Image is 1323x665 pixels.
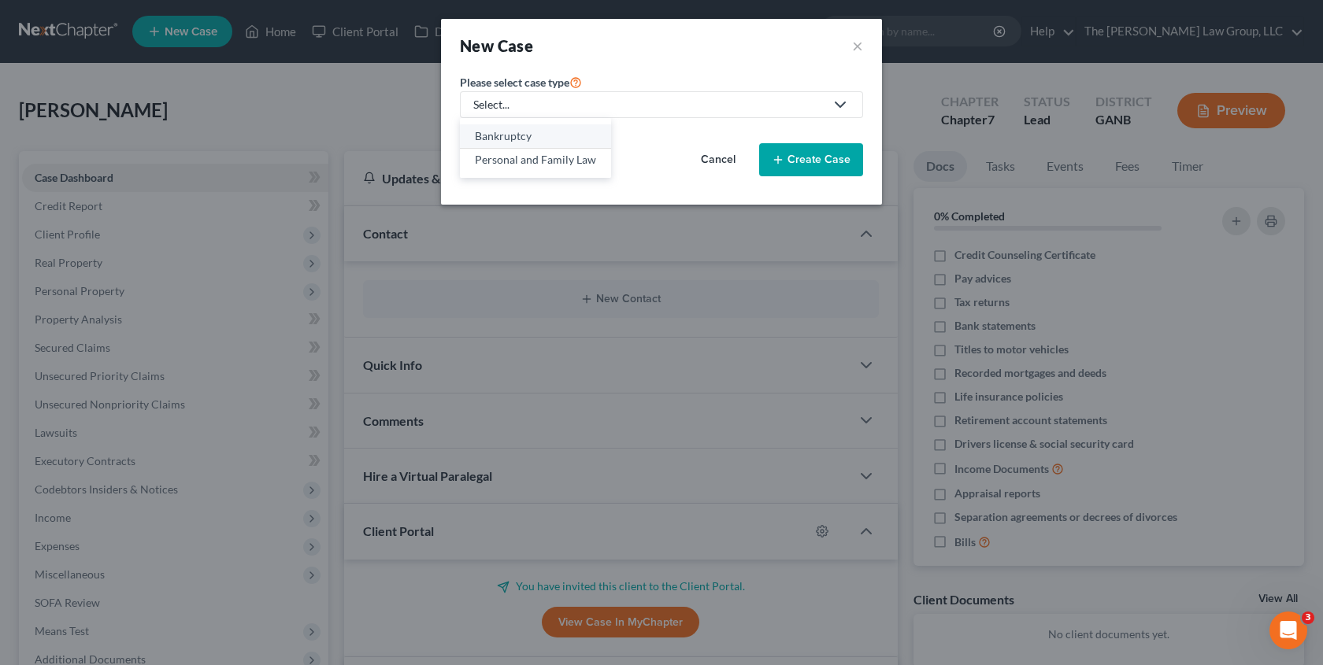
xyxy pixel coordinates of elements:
a: Personal and Family Law [460,149,611,172]
strong: New Case [460,36,533,55]
a: Bankruptcy [460,124,611,149]
span: 3 [1302,611,1314,624]
button: Create Case [759,143,863,176]
div: Bankruptcy [475,128,596,144]
div: Personal and Family Law [475,152,596,168]
iframe: Intercom live chat [1269,611,1307,649]
div: Select... [473,97,825,113]
span: Please select case type [460,76,569,89]
button: Cancel [684,144,753,175]
button: × [852,35,863,57]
